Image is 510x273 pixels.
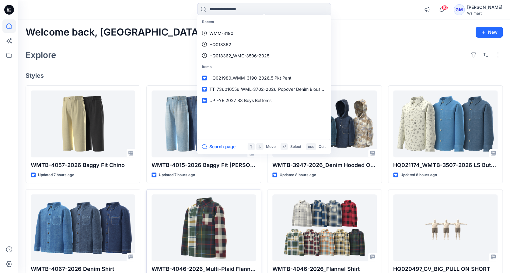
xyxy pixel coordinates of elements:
p: WMTB-4015-2026 Baggy Fit [PERSON_NAME]-Opt 1A [152,161,256,169]
p: Updated 8 hours ago [400,172,437,178]
button: Search page [202,143,236,150]
a: WMTB-4015-2026 Baggy Fit Jean-Opt 1A [152,90,256,157]
a: TT1736016556_WML-3702-2026_Popover Denim Blouse_Opt2 [198,84,330,95]
span: UP FYE 2027 S3 Boys Bottoms [209,98,271,103]
a: WMTB-4067-2026 Denim Shirt [31,194,135,261]
p: Updated 7 hours ago [38,172,74,178]
a: HQ018362 [198,39,330,50]
p: HQ018362 [209,41,231,47]
div: GM [454,4,465,15]
p: HQ018362_WMG-3506-2025 [209,52,269,59]
a: HQ021174_WMTB-3507-2026 LS Button Down Denim Shirt [393,90,498,157]
h2: Explore [26,50,56,60]
p: Updated 7 hours ago [159,172,195,178]
a: WMTB-4057-2026 Baggy Fit Chino [31,90,135,157]
p: WMTB-3947-2026_Denim Hooded Overshirt [272,161,377,169]
p: Recent [198,16,330,28]
p: WMM-3190 [209,30,233,36]
h4: Styles [26,72,503,79]
a: WMTB-4046-2026_Multi-Plaid Flannel Shirt [152,194,256,261]
span: 92 [441,5,448,10]
p: Quit [319,143,326,150]
div: Walmart [467,11,502,15]
p: Items [198,61,330,72]
a: HQ020497_GV_BIG_PULL ON SHORT [393,194,498,261]
a: HQ018362_WMG-3506-2025 [198,50,330,61]
p: Updated 8 hours ago [280,172,316,178]
p: Move [266,143,276,150]
a: WMM-3190 [198,27,330,39]
p: Select [290,143,301,150]
p: HQ021174_WMTB-3507-2026 LS Button Down Denim Shirt [393,161,498,169]
a: WMTB-4046-2026_Flannel Shirt [272,194,377,261]
p: WMTB-4057-2026 Baggy Fit Chino [31,161,135,169]
span: HQ021980_WMM-3190-2026_5 Pkt Pant [209,75,292,80]
a: HQ021980_WMM-3190-2026_5 Pkt Pant [198,72,330,84]
div: [PERSON_NAME] [467,4,502,11]
p: esc [308,143,314,150]
span: TT1736016556_WML-3702-2026_Popover Denim Blouse_Opt2 [209,87,335,92]
button: New [476,27,503,38]
h2: Welcome back, [GEOGRAPHIC_DATA] [26,27,202,38]
a: UP FYE 2027 S3 Boys Bottoms [198,95,330,106]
